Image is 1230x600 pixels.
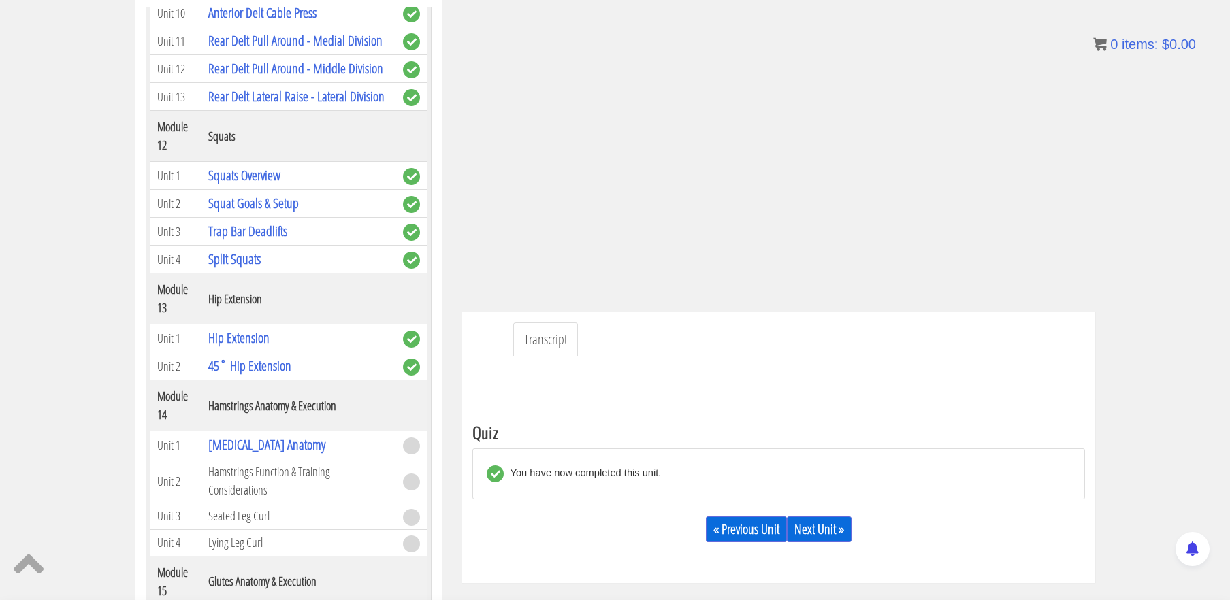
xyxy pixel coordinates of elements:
[1093,37,1196,52] a: 0 items: $0.00
[150,83,201,111] td: Unit 13
[403,89,420,106] span: complete
[150,273,201,324] th: Module 13
[208,31,383,50] a: Rear Delt Pull Around - Medial Division
[403,252,420,269] span: complete
[208,329,270,347] a: Hip Extension
[403,33,420,50] span: complete
[208,59,383,78] a: Rear Delt Pull Around - Middle Division
[403,168,420,185] span: complete
[208,250,261,268] a: Split Squats
[150,459,201,503] td: Unit 2
[208,435,325,454] a: [MEDICAL_DATA] Anatomy
[150,380,201,431] th: Module 14
[208,166,280,184] a: Squats Overview
[1093,37,1107,51] img: icon11.png
[504,465,662,482] div: You have now completed this unit.
[1122,37,1158,52] span: items:
[150,27,201,55] td: Unit 11
[513,322,578,357] a: Transcript
[150,162,201,190] td: Unit 1
[403,359,420,376] span: complete
[201,503,396,530] td: Seated Leg Curl
[150,190,201,218] td: Unit 2
[150,431,201,459] td: Unit 1
[403,196,420,213] span: complete
[1110,37,1118,52] span: 0
[403,61,420,78] span: complete
[150,111,201,162] th: Module 12
[208,356,291,375] a: 45˚ Hip Extension
[201,111,396,162] th: Squats
[472,423,1085,441] h3: Quiz
[150,324,201,352] td: Unit 1
[403,331,420,348] span: complete
[208,194,299,212] a: Squat Goals & Setup
[201,273,396,324] th: Hip Extension
[403,224,420,241] span: complete
[706,516,787,542] a: « Previous Unit
[150,529,201,556] td: Unit 4
[150,503,201,530] td: Unit 3
[150,218,201,246] td: Unit 3
[1162,37,1196,52] bdi: 0.00
[208,222,287,240] a: Trap Bar Deadlifts
[150,55,201,83] td: Unit 12
[201,380,396,431] th: Hamstrings Anatomy & Execution
[208,87,385,105] a: Rear Delt Lateral Raise - Lateral Division
[208,3,317,22] a: Anterior Delt Cable Press
[403,5,420,22] span: complete
[787,516,852,542] a: Next Unit »
[201,459,396,503] td: Hamstrings Function & Training Considerations
[201,529,396,556] td: Lying Leg Curl
[1162,37,1169,52] span: $
[150,352,201,380] td: Unit 2
[150,246,201,273] td: Unit 4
